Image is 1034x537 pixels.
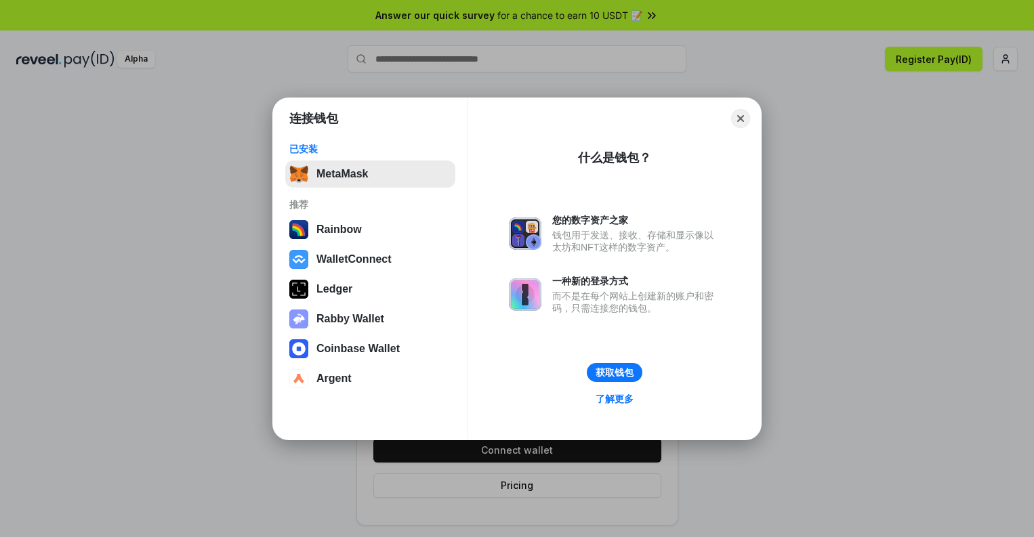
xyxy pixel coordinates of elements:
div: Rainbow [316,223,362,236]
button: Rabby Wallet [285,305,455,332]
button: MetaMask [285,160,455,188]
div: Rabby Wallet [316,313,384,325]
button: Ledger [285,276,455,303]
img: svg+xml,%3Csvg%20width%3D%2228%22%20height%3D%2228%22%20viewBox%3D%220%200%2028%2028%22%20fill%3D... [289,250,308,269]
div: 而不是在每个网站上创建新的账户和密码，只需连接您的钱包。 [552,290,720,314]
div: MetaMask [316,168,368,180]
img: svg+xml,%3Csvg%20fill%3D%22none%22%20height%3D%2233%22%20viewBox%3D%220%200%2035%2033%22%20width%... [289,165,308,184]
img: svg+xml,%3Csvg%20width%3D%2228%22%20height%3D%2228%22%20viewBox%3D%220%200%2028%2028%22%20fill%3D... [289,339,308,358]
div: Ledger [316,283,352,295]
button: Rainbow [285,216,455,243]
button: Close [731,109,750,128]
div: 您的数字资产之家 [552,214,720,226]
div: 了解更多 [596,393,634,405]
div: 已安装 [289,143,451,155]
button: WalletConnect [285,246,455,273]
img: svg+xml,%3Csvg%20xmlns%3D%22http%3A%2F%2Fwww.w3.org%2F2000%2Fsvg%22%20width%3D%2228%22%20height%3... [289,280,308,299]
button: 获取钱包 [587,363,642,382]
img: svg+xml,%3Csvg%20width%3D%22120%22%20height%3D%22120%22%20viewBox%3D%220%200%20120%20120%22%20fil... [289,220,308,239]
a: 了解更多 [587,390,642,408]
div: WalletConnect [316,253,392,265]
div: 什么是钱包？ [578,150,651,166]
div: 钱包用于发送、接收、存储和显示像以太坊和NFT这样的数字资产。 [552,229,720,253]
img: svg+xml,%3Csvg%20width%3D%2228%22%20height%3D%2228%22%20viewBox%3D%220%200%2028%2028%22%20fill%3D... [289,369,308,388]
img: svg+xml,%3Csvg%20xmlns%3D%22http%3A%2F%2Fwww.w3.org%2F2000%2Fsvg%22%20fill%3D%22none%22%20viewBox... [289,309,308,328]
img: svg+xml,%3Csvg%20xmlns%3D%22http%3A%2F%2Fwww.w3.org%2F2000%2Fsvg%22%20fill%3D%22none%22%20viewBox... [509,278,541,311]
img: svg+xml,%3Csvg%20xmlns%3D%22http%3A%2F%2Fwww.w3.org%2F2000%2Fsvg%22%20fill%3D%22none%22%20viewBox... [509,217,541,250]
div: 一种新的登录方式 [552,275,720,287]
button: Coinbase Wallet [285,335,455,362]
div: Argent [316,372,352,385]
button: Argent [285,365,455,392]
div: 推荐 [289,198,451,211]
div: Coinbase Wallet [316,343,400,355]
div: 获取钱包 [596,366,634,379]
h1: 连接钱包 [289,110,338,127]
